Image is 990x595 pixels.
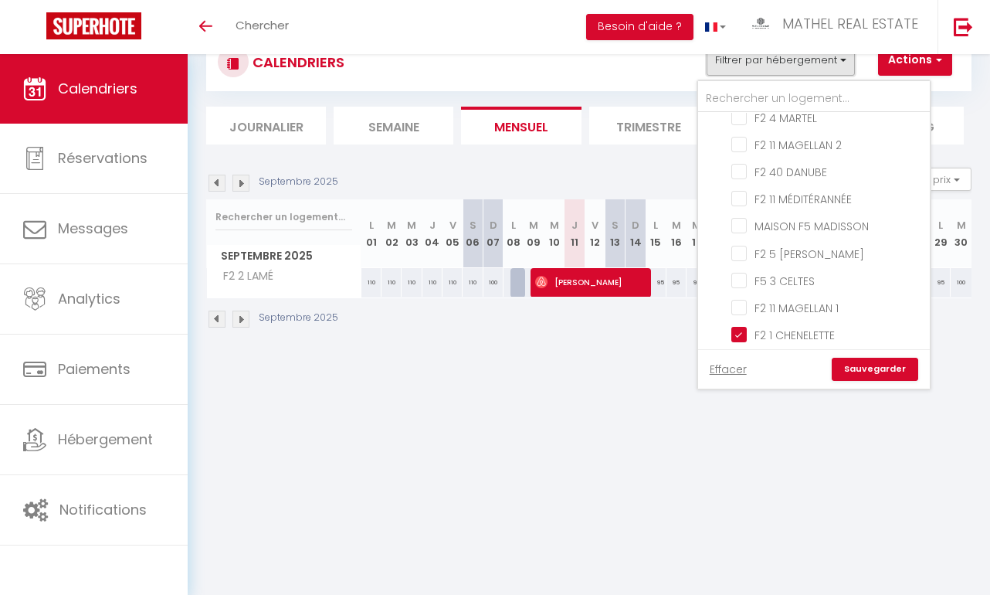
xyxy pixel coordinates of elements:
abbr: L [653,218,658,233]
button: Ouvrir le widget de chat LiveChat [12,6,59,53]
abbr: M [672,218,681,233]
span: F2 2 LAMÉ [209,268,277,285]
abbr: J [571,218,578,233]
th: 14 [626,199,646,268]
abbr: M [529,218,538,233]
abbr: M [692,218,701,233]
th: 04 [422,199,442,268]
abbr: S [470,218,476,233]
input: Rechercher un logement... [698,85,930,113]
th: 03 [402,199,422,268]
th: 05 [442,199,463,268]
abbr: M [550,218,559,233]
abbr: D [632,218,639,233]
span: F2 5 [PERSON_NAME] [754,246,864,262]
li: Trimestre [589,107,709,144]
div: 110 [463,268,483,297]
div: 110 [381,268,402,297]
div: 110 [422,268,442,297]
span: MATHEL REAL ESTATE [782,14,918,33]
li: Mensuel [461,107,581,144]
div: 95 [687,268,707,297]
abbr: S [612,218,619,233]
abbr: M [957,218,966,233]
span: F2 4 MARTEL [754,110,817,126]
a: Effacer [710,361,747,378]
button: Actions [878,45,952,76]
span: F2 11 MAGELLAN 1 [754,301,839,316]
th: 09 [524,199,544,268]
div: Filtrer par hébergement [697,80,931,390]
span: Paiements [58,359,131,379]
img: ... [749,14,772,33]
div: 95 [931,268,951,297]
span: Calendriers [58,79,137,98]
th: 10 [544,199,565,268]
abbr: L [369,218,374,233]
span: F2 11 MAGELLAN 2 [754,138,842,153]
abbr: M [407,218,416,233]
h3: CALENDRIERS [249,45,344,80]
abbr: V [592,218,598,233]
span: [PERSON_NAME] [535,267,642,297]
th: 07 [483,199,503,268]
img: Super Booking [46,12,141,39]
div: 110 [402,268,422,297]
p: Septembre 2025 [259,311,338,325]
li: Semaine [334,107,453,144]
div: 110 [442,268,463,297]
div: 95 [666,268,687,297]
abbr: L [511,218,516,233]
div: 100 [951,268,971,297]
th: 11 [565,199,585,268]
abbr: M [387,218,396,233]
th: 13 [605,199,626,268]
abbr: J [429,218,436,233]
p: Septembre 2025 [259,175,338,189]
th: 16 [666,199,687,268]
th: 12 [585,199,605,268]
li: Journalier [206,107,326,144]
span: F5 3 CELTES [754,274,815,289]
th: 02 [381,199,402,268]
span: Réservations [58,148,147,168]
iframe: Chat [924,525,978,583]
a: Sauvegarder [832,358,918,381]
img: logout [954,17,973,36]
th: 30 [951,199,971,268]
th: 15 [646,199,666,268]
th: 01 [361,199,381,268]
span: Notifications [59,500,147,519]
span: Analytics [58,289,120,308]
th: 06 [463,199,483,268]
div: 95 [646,268,666,297]
span: Chercher [236,17,289,33]
abbr: V [449,218,456,233]
div: Notification de nouveau message [44,2,63,21]
button: Besoin d'aide ? [586,14,693,40]
th: 08 [503,199,524,268]
th: 17 [687,199,707,268]
th: 29 [931,199,951,268]
abbr: D [490,218,497,233]
span: Messages [58,219,128,238]
div: 110 [361,268,381,297]
span: Septembre 2025 [207,245,361,267]
div: 100 [483,268,503,297]
button: Filtrer par hébergement [707,45,855,76]
span: Hébergement [58,430,153,449]
abbr: L [938,218,943,233]
input: Rechercher un logement... [215,203,352,231]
